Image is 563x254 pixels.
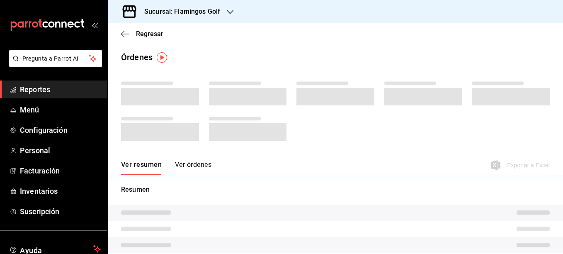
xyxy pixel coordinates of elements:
[121,161,162,175] button: Ver resumen
[20,206,101,217] span: Suscripción
[138,7,220,17] h3: Sucursal: Flamingos Golf
[6,60,102,69] a: Pregunta a Parrot AI
[121,30,163,38] button: Regresar
[22,54,89,63] span: Pregunta a Parrot AI
[20,244,90,254] span: Ayuda
[121,161,211,175] div: navigation tabs
[20,165,101,176] span: Facturación
[20,84,101,95] span: Reportes
[91,22,98,28] button: open_drawer_menu
[20,125,101,136] span: Configuración
[157,52,167,63] img: Tooltip marker
[136,30,163,38] span: Regresar
[175,161,211,175] button: Ver órdenes
[20,145,101,156] span: Personal
[121,51,153,64] div: Órdenes
[20,104,101,115] span: Menú
[9,50,102,67] button: Pregunta a Parrot AI
[121,185,550,195] p: Resumen
[20,186,101,197] span: Inventarios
